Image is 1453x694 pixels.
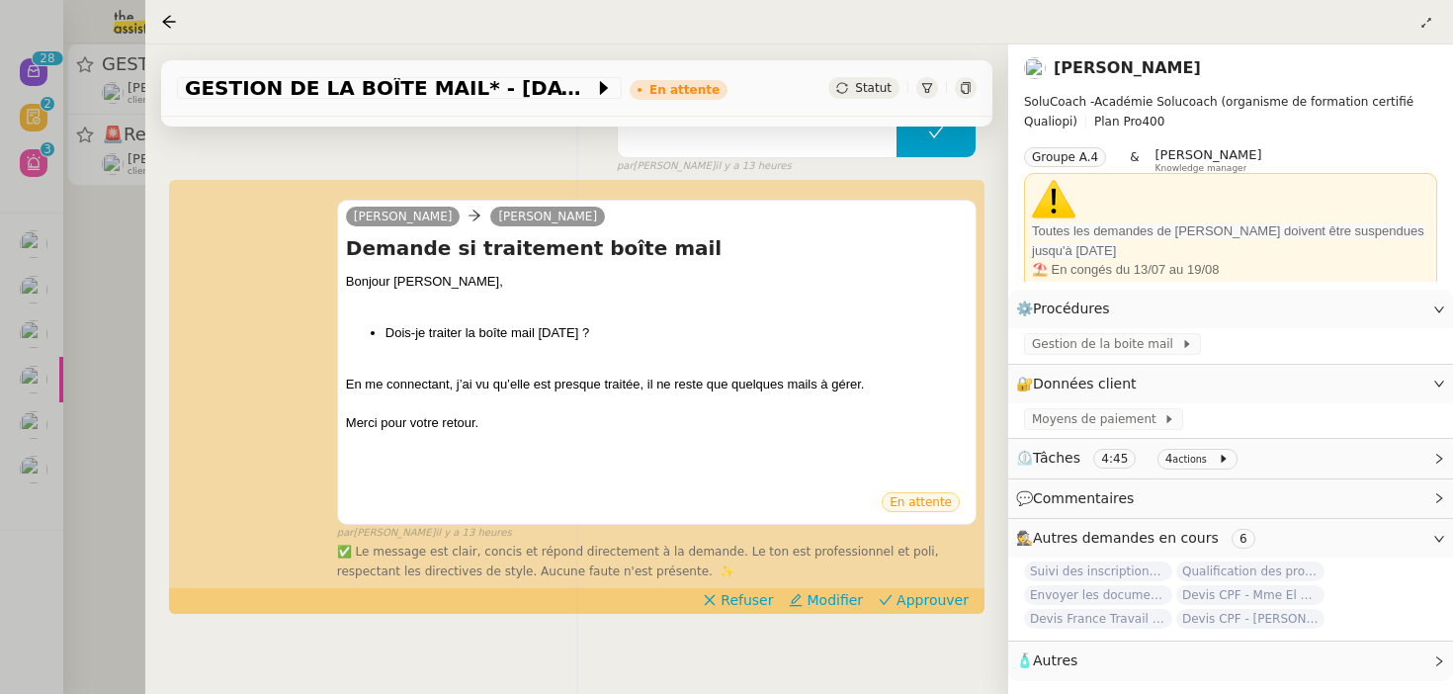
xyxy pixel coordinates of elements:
[1016,530,1263,546] span: 🕵️
[617,158,634,175] span: par
[1033,450,1080,466] span: Tâches
[1024,609,1172,629] span: Devis France Travail - Mme Talbi
[1054,58,1201,77] a: [PERSON_NAME]
[1033,652,1077,668] span: Autres
[1016,298,1119,320] span: ⚙️
[1008,439,1453,477] div: ⏲️Tâches 4:45 4actions
[1176,562,1325,581] span: Qualification des prospects entrants pour Solucoach- [DATE]
[1016,490,1143,506] span: 💬
[1155,147,1262,173] app-user-label: Knowledge manager
[1094,115,1142,129] span: Plan Pro
[716,158,792,175] span: il y a 13 heures
[1024,95,1413,129] span: SoluCoach -Académie Solucoach (organisme de formation certifié Qualiopi)
[1033,490,1134,506] span: Commentaires
[1032,334,1181,354] span: Gestion de la boite mail
[1024,147,1106,167] nz-tag: Groupe A.4
[1016,373,1145,395] span: 🔐
[346,234,968,262] h4: Demande si traitement boîte mail
[1032,280,1429,300] div: Réside à présent à LyonBinôme - Zoé & [PERSON_NAME]
[1130,147,1139,173] span: &
[1008,519,1453,558] div: 🕵️Autres demandes en cours 6
[346,375,968,394] div: En me connectant, j’ai vu qu’elle est presque traitée, il ne reste que quelques mails à gérer.
[1232,529,1255,549] nz-tag: 6
[337,545,939,578] span: ✅ Le message est clair, concis et répond directement à la demande. Le ton est professionnel et po...
[1172,454,1207,465] small: actions
[721,590,773,610] span: Refuser
[807,590,863,610] span: Modifier
[1032,409,1163,429] span: Moyens de paiement
[490,208,605,225] a: [PERSON_NAME]
[435,525,511,542] span: il y a 13 heures
[1176,585,1325,605] span: Devis CPF - Mme El ghorchi
[890,495,952,509] span: En attente
[1155,147,1262,162] span: [PERSON_NAME]
[617,158,792,175] small: [PERSON_NAME]
[1093,449,1136,469] nz-tag: 4:45
[1008,365,1453,403] div: 🔐Données client
[649,84,720,96] div: En attente
[1008,479,1453,518] div: 💬Commentaires
[1033,376,1137,391] span: Données client
[1016,652,1077,668] span: 🧴
[185,78,594,98] span: GESTION DE LA BOÎTE MAIL* - [DATE] *
[1033,530,1219,546] span: Autres demandes en cours
[1024,585,1172,605] span: Envoyer les documents requis pour la formation
[1024,57,1046,79] img: users%2FvXkuctLX0wUbD4cA8OSk7KI5fra2%2Favatar%2F858bcb8a-9efe-43bf-b7a6-dc9f739d6e70
[1032,260,1429,280] div: ⛱️ En congés du 13/07 au 19/08
[1032,178,1075,221] img: 26a0-fe0f@2x.png
[1016,450,1245,466] span: ⏲️
[1008,290,1453,328] div: ⚙️Procédures
[855,81,892,95] span: Statut
[1176,609,1325,629] span: Devis CPF - [PERSON_NAME]
[1033,301,1110,316] span: Procédures
[346,272,968,292] div: Bonjour [PERSON_NAME],
[1142,115,1164,129] span: 400
[871,589,977,611] button: Approuver
[1155,163,1247,174] span: Knowledge manager
[1024,562,1172,581] span: Suivi des inscriptions et contrats de formation
[337,525,512,542] small: [PERSON_NAME]
[1165,452,1173,466] span: 4
[385,323,968,343] li: Dois-je traiter la boîte mail [DATE] ?
[346,413,968,433] div: Merci pour votre retour.
[897,590,969,610] span: Approuver
[1008,642,1453,680] div: 🧴Autres
[695,589,781,611] button: Refuser
[1032,178,1429,258] span: Toutes les demandes de [PERSON_NAME] doivent être suspendues jusqu'à [DATE]
[346,208,461,225] a: [PERSON_NAME]
[781,589,871,611] button: Modifier
[337,525,354,542] span: par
